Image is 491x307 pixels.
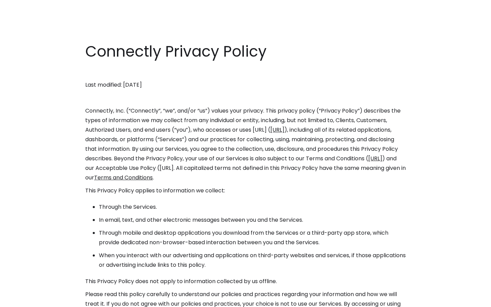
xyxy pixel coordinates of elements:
[99,202,406,212] li: Through the Services.
[7,294,41,305] aside: Language selected: English
[85,41,406,62] h1: Connectly Privacy Policy
[85,106,406,182] p: Connectly, Inc. (“Connectly”, “we”, and/or “us”) values your privacy. This privacy policy (“Priva...
[368,155,382,162] a: [URL]
[85,80,406,90] p: Last modified: [DATE]
[85,93,406,103] p: ‍
[94,174,153,181] a: Terms and Conditions
[99,215,406,225] li: In email, text, and other electronic messages between you and the Services.
[270,126,284,134] a: [URL]
[99,251,406,270] li: When you interact with our advertising and applications on third-party websites and services, if ...
[14,295,41,305] ul: Language list
[85,67,406,77] p: ‍
[99,228,406,247] li: Through mobile and desktop applications you download from the Services or a third-party app store...
[85,186,406,195] p: This Privacy Policy applies to information we collect:
[85,277,406,286] p: This Privacy Policy does not apply to information collected by us offline.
